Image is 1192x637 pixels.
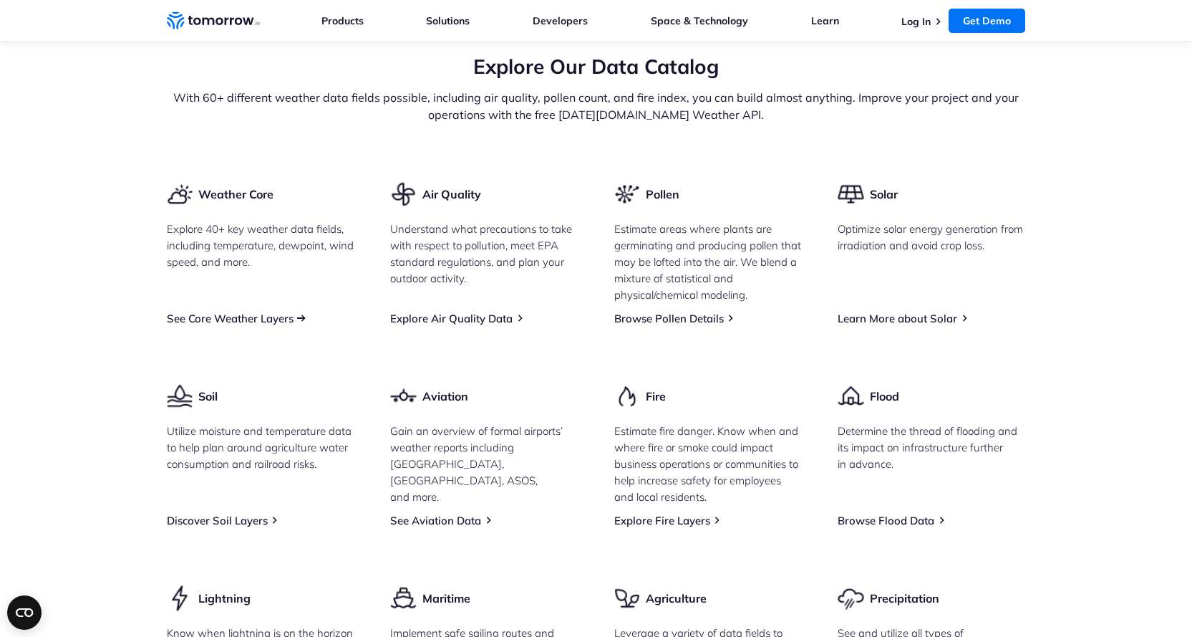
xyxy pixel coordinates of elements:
[390,514,481,527] a: See Aviation Data
[167,423,355,472] p: Utilize moisture and temperature data to help plan around agriculture water consumption and railr...
[198,388,218,404] h3: Soil
[870,590,939,606] h3: Precipitation
[422,590,470,606] h3: Maritime
[838,514,934,527] a: Browse Flood Data
[949,9,1025,33] a: Get Demo
[426,14,470,27] a: Solutions
[198,590,251,606] h3: Lightning
[646,590,707,606] h3: Agriculture
[614,312,724,325] a: Browse Pollen Details
[7,595,42,630] button: Open CMP widget
[167,312,294,325] a: See Core Weather Layers
[838,312,957,325] a: Learn More about Solar
[390,221,578,287] p: Understand what precautions to take with respect to pollution, meet EPA standard regulations, and...
[646,186,679,202] h3: Pollen
[614,423,803,505] p: Estimate fire danger. Know when and where fire or smoke could impact business operations or commu...
[870,388,899,404] h3: Flood
[870,186,898,202] h3: Solar
[422,186,481,202] h3: Air Quality
[321,14,364,27] a: Products
[390,423,578,505] p: Gain an overview of formal airports’ weather reports including [GEOGRAPHIC_DATA], [GEOGRAPHIC_DAT...
[422,388,468,404] h3: Aviation
[533,14,588,27] a: Developers
[646,388,666,404] h3: Fire
[614,514,710,527] a: Explore Fire Layers
[614,221,803,303] p: Estimate areas where plants are germinating and producing pollen that may be lofted into the air....
[838,221,1026,254] p: Optimize solar energy generation from irradiation and avoid crop loss.
[167,514,268,527] a: Discover Soil Layers
[167,221,355,270] p: Explore 40+ key weather data fields, including temperature, dewpoint, wind speed, and more.
[390,312,513,325] a: Explore Air Quality Data
[651,14,748,27] a: Space & Technology
[838,423,1026,472] p: Determine the thread of flooding and its impact on infrastructure further in advance.
[811,14,839,27] a: Learn
[167,10,260,32] a: Home link
[167,89,1026,123] p: With 60+ different weather data fields possible, including air quality, pollen count, and fire in...
[167,53,1026,80] h2: Explore Our Data Catalog
[198,186,273,202] h3: Weather Core
[901,15,931,28] a: Log In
